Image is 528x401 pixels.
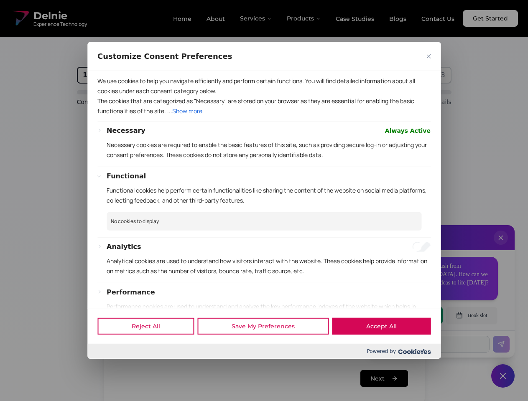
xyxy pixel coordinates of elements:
p: Analytical cookies are used to understand how visitors interact with the website. These cookies h... [107,256,431,276]
button: Show more [172,106,202,116]
p: Necessary cookies are required to enable the basic features of this site, such as providing secur... [107,140,431,160]
button: Performance [107,287,155,297]
span: Customize Consent Preferences [97,51,232,61]
div: Powered by [87,344,441,359]
p: Functional cookies help perform certain functionalities like sharing the content of the website o... [107,185,431,206]
button: Accept All [332,318,431,335]
button: Save My Preferences [197,318,329,335]
span: Always Active [385,126,431,136]
input: Enable Analytics [412,242,431,252]
button: Analytics [107,242,141,252]
button: Necessary [107,126,145,136]
p: The cookies that are categorized as "Necessary" are stored on your browser as they are essential ... [97,96,431,116]
p: No cookies to display. [107,212,421,231]
button: Reject All [97,318,194,335]
p: We use cookies to help you navigate efficiently and perform certain functions. You will find deta... [97,76,431,96]
button: Functional [107,171,146,181]
img: Close [426,54,431,58]
img: Cookieyes logo [398,349,431,354]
